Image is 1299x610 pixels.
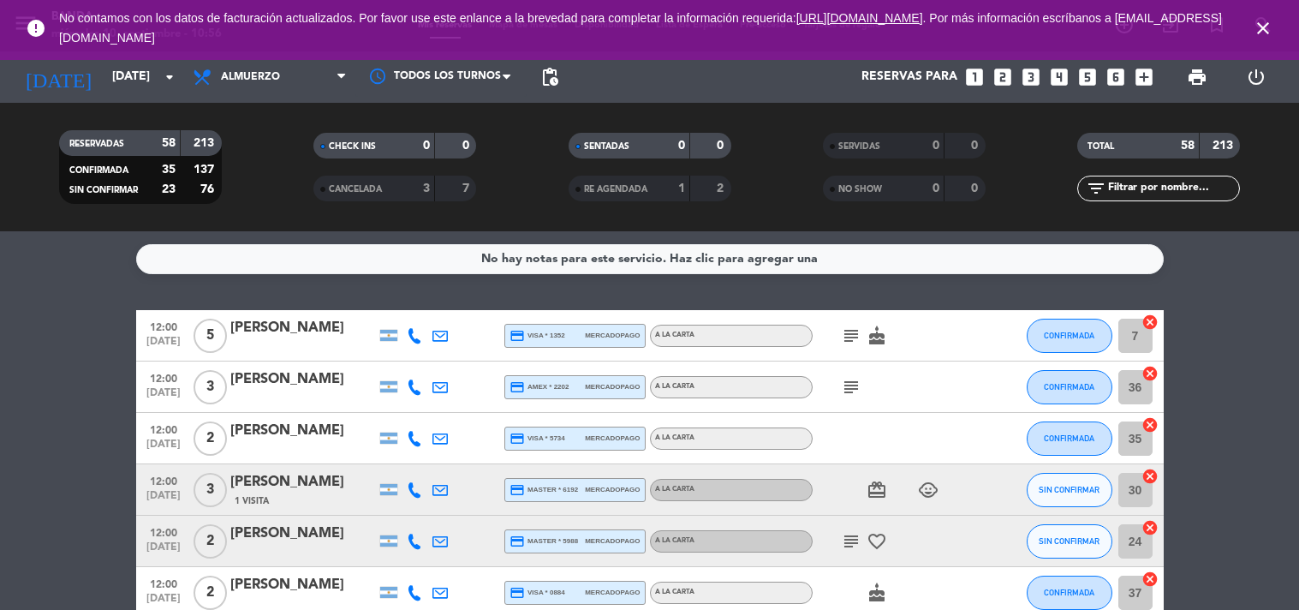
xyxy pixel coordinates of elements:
span: A LA CARTA [655,332,694,338]
strong: 35 [162,164,176,176]
strong: 0 [423,140,430,152]
i: looks_4 [1048,66,1070,88]
strong: 76 [200,183,217,195]
span: pending_actions [539,67,560,87]
span: Almuerzo [221,71,280,83]
span: [DATE] [142,387,185,407]
div: [PERSON_NAME] [230,523,376,545]
a: . Por más información escríbanos a [EMAIL_ADDRESS][DOMAIN_NAME] [59,11,1222,45]
div: [PERSON_NAME] [230,574,376,596]
button: CONFIRMADA [1027,370,1112,404]
strong: 0 [933,182,939,194]
i: filter_list [1086,178,1106,199]
span: visa * 5734 [509,431,565,446]
span: mercadopago [585,433,640,444]
span: mercadopago [585,330,640,341]
i: subject [841,326,861,346]
span: master * 6192 [509,482,579,498]
span: 12:00 [142,368,185,387]
i: child_care [918,480,938,500]
strong: 7 [462,182,473,194]
span: [DATE] [142,336,185,356]
input: Filtrar por nombre... [1106,179,1239,198]
strong: 0 [971,140,981,152]
i: power_settings_new [1246,67,1266,87]
span: CONFIRMADA [1044,588,1094,597]
span: CONFIRMADA [1044,382,1094,392]
span: 2 [194,576,227,610]
i: looks_one [963,66,986,88]
span: RESERVADAS [69,140,124,148]
span: CHECK INS [329,142,376,151]
strong: 0 [933,140,939,152]
i: looks_two [992,66,1014,88]
strong: 213 [1213,140,1236,152]
strong: 0 [717,140,727,152]
span: CONFIRMADA [1044,331,1094,340]
span: CONFIRMADA [1044,434,1094,443]
strong: 0 [971,182,981,194]
button: CONFIRMADA [1027,422,1112,456]
i: subject [841,377,861,398]
button: CONFIRMADA [1027,576,1112,610]
div: [PERSON_NAME] [230,368,376,391]
span: master * 5988 [509,534,579,549]
i: cancel [1141,365,1159,382]
span: A LA CARTA [655,589,694,595]
span: SIN CONFIRMAR [1039,536,1099,546]
span: mercadopago [585,535,640,547]
span: SIN CONFIRMAR [1039,485,1099,494]
span: 12:00 [142,573,185,593]
i: cancel [1141,519,1159,536]
span: NO SHOW [838,185,882,194]
div: [PERSON_NAME] [230,471,376,493]
div: [PERSON_NAME] [230,420,376,442]
button: SIN CONFIRMAR [1027,473,1112,507]
span: SIN CONFIRMAR [69,186,138,194]
i: credit_card [509,380,525,395]
span: 3 [194,473,227,507]
span: amex * 2202 [509,380,569,395]
span: 3 [194,370,227,404]
span: mercadopago [585,484,640,495]
span: 12:00 [142,316,185,336]
span: No contamos con los datos de facturación actualizados. Por favor use este enlance a la brevedad p... [59,11,1222,45]
strong: 213 [194,137,217,149]
div: LOG OUT [1227,51,1286,103]
strong: 58 [162,137,176,149]
span: mercadopago [585,587,640,598]
i: cake [867,326,887,346]
span: visa * 0884 [509,585,565,601]
span: [DATE] [142,490,185,510]
i: favorite_border [867,531,887,552]
i: looks_3 [1020,66,1042,88]
span: CANCELADA [329,185,382,194]
i: credit_card [509,328,525,344]
strong: 23 [162,183,176,195]
div: [PERSON_NAME] [230,317,376,339]
i: credit_card [509,534,525,549]
i: subject [841,531,861,552]
span: CONFIRMADA [69,166,128,175]
button: CONFIRMADA [1027,319,1112,353]
i: looks_6 [1105,66,1127,88]
strong: 137 [194,164,217,176]
strong: 3 [423,182,430,194]
span: [DATE] [142,541,185,561]
span: 1 Visita [235,494,269,508]
span: 12:00 [142,470,185,490]
i: close [1253,18,1273,39]
span: 5 [194,319,227,353]
span: A LA CARTA [655,383,694,390]
span: A LA CARTA [655,486,694,493]
i: card_giftcard [867,480,887,500]
i: credit_card [509,431,525,446]
i: cancel [1141,468,1159,485]
i: credit_card [509,585,525,601]
strong: 2 [717,182,727,194]
span: RE AGENDADA [584,185,647,194]
span: SERVIDAS [838,142,880,151]
strong: 58 [1181,140,1195,152]
div: No hay notas para este servicio. Haz clic para agregar una [481,249,818,269]
i: arrow_drop_down [159,67,180,87]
